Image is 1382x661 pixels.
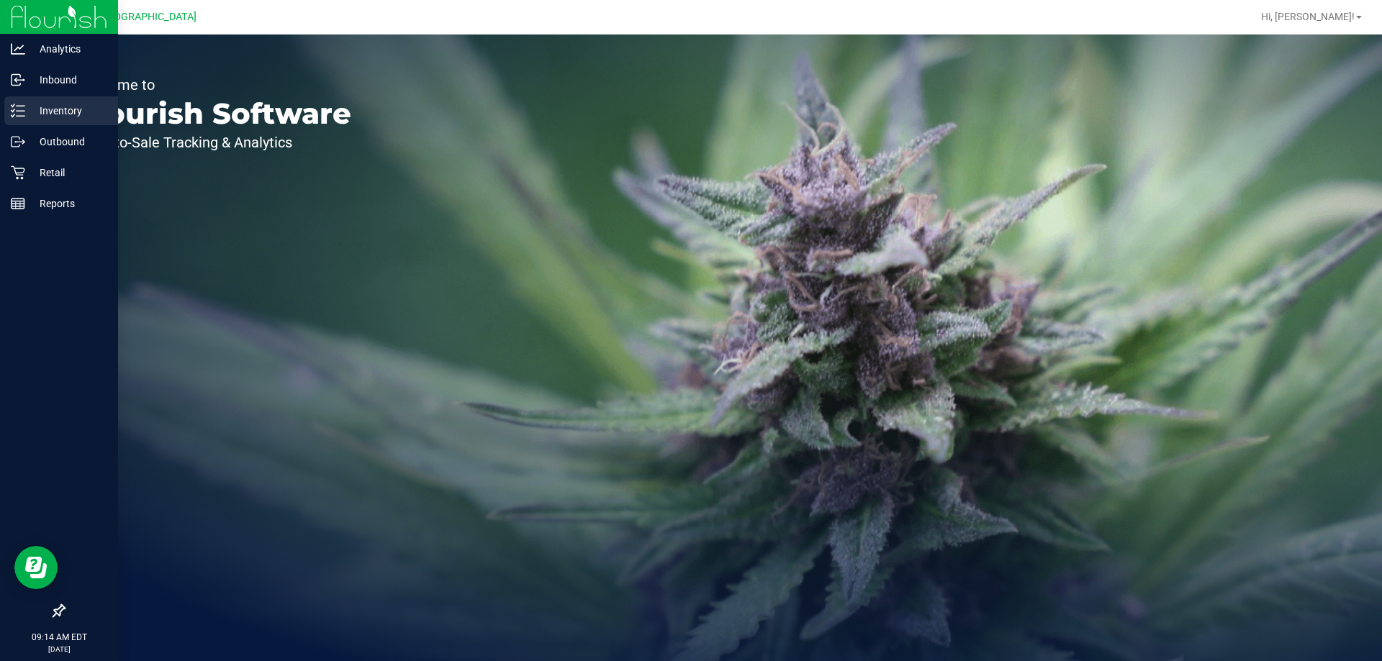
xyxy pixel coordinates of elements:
[11,196,25,211] inline-svg: Reports
[11,165,25,180] inline-svg: Retail
[25,71,112,88] p: Inbound
[25,164,112,181] p: Retail
[25,40,112,58] p: Analytics
[11,73,25,87] inline-svg: Inbound
[25,102,112,119] p: Inventory
[25,195,112,212] p: Reports
[1261,11,1355,22] span: Hi, [PERSON_NAME]!
[78,135,351,150] p: Seed-to-Sale Tracking & Analytics
[11,104,25,118] inline-svg: Inventory
[14,546,58,589] iframe: Resource center
[6,631,112,644] p: 09:14 AM EDT
[6,644,112,655] p: [DATE]
[98,11,197,23] span: [GEOGRAPHIC_DATA]
[11,135,25,149] inline-svg: Outbound
[11,42,25,56] inline-svg: Analytics
[78,78,351,92] p: Welcome to
[78,99,351,128] p: Flourish Software
[25,133,112,150] p: Outbound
